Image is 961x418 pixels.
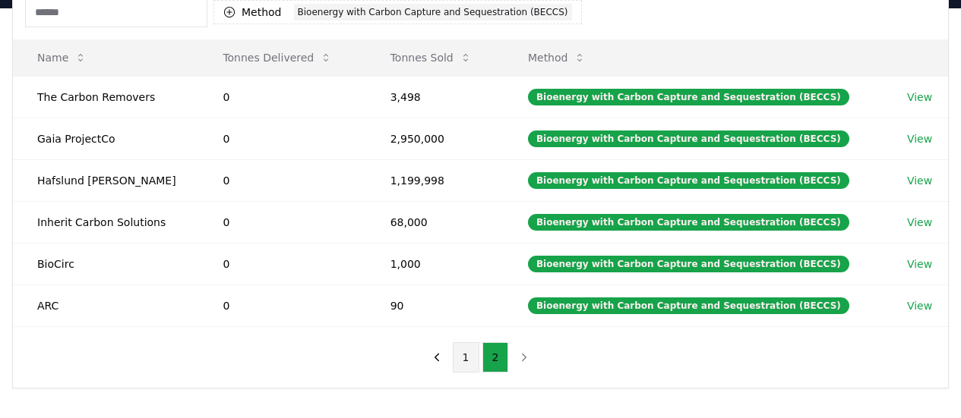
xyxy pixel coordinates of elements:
[13,201,198,243] td: Inherit Carbon Solutions
[366,76,504,118] td: 3,498
[528,172,849,189] div: Bioenergy with Carbon Capture and Sequestration (BECCS)
[907,90,932,105] a: View
[198,76,365,118] td: 0
[907,173,932,188] a: View
[907,215,932,230] a: View
[528,256,849,272] div: Bioenergy with Carbon Capture and Sequestration (BECCS)
[528,130,849,147] div: Bioenergy with Carbon Capture and Sequestration (BECCS)
[25,42,99,73] button: Name
[528,297,849,314] div: Bioenergy with Carbon Capture and Sequestration (BECCS)
[198,284,365,326] td: 0
[907,298,932,313] a: View
[528,214,849,231] div: Bioenergy with Carbon Capture and Sequestration (BECCS)
[453,342,479,372] button: 1
[13,243,198,284] td: BioCirc
[210,42,344,73] button: Tonnes Delivered
[378,42,484,73] button: Tonnes Sold
[366,284,504,326] td: 90
[366,118,504,159] td: 2,950,000
[528,89,849,105] div: Bioenergy with Carbon Capture and Sequestration (BECCS)
[294,4,572,20] div: Bioenergy with Carbon Capture and Sequestration (BECCS)
[13,284,198,326] td: ARC
[366,243,504,284] td: 1,000
[13,159,198,201] td: Hafslund [PERSON_NAME]
[907,256,932,272] a: View
[198,159,365,201] td: 0
[907,131,932,146] a: View
[424,342,450,372] button: previous page
[198,243,365,284] td: 0
[198,118,365,159] td: 0
[516,42,599,73] button: Method
[366,201,504,243] td: 68,000
[198,201,365,243] td: 0
[13,118,198,159] td: Gaia ProjectCo
[366,159,504,201] td: 1,199,998
[13,76,198,118] td: The Carbon Removers
[482,342,509,372] button: 2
